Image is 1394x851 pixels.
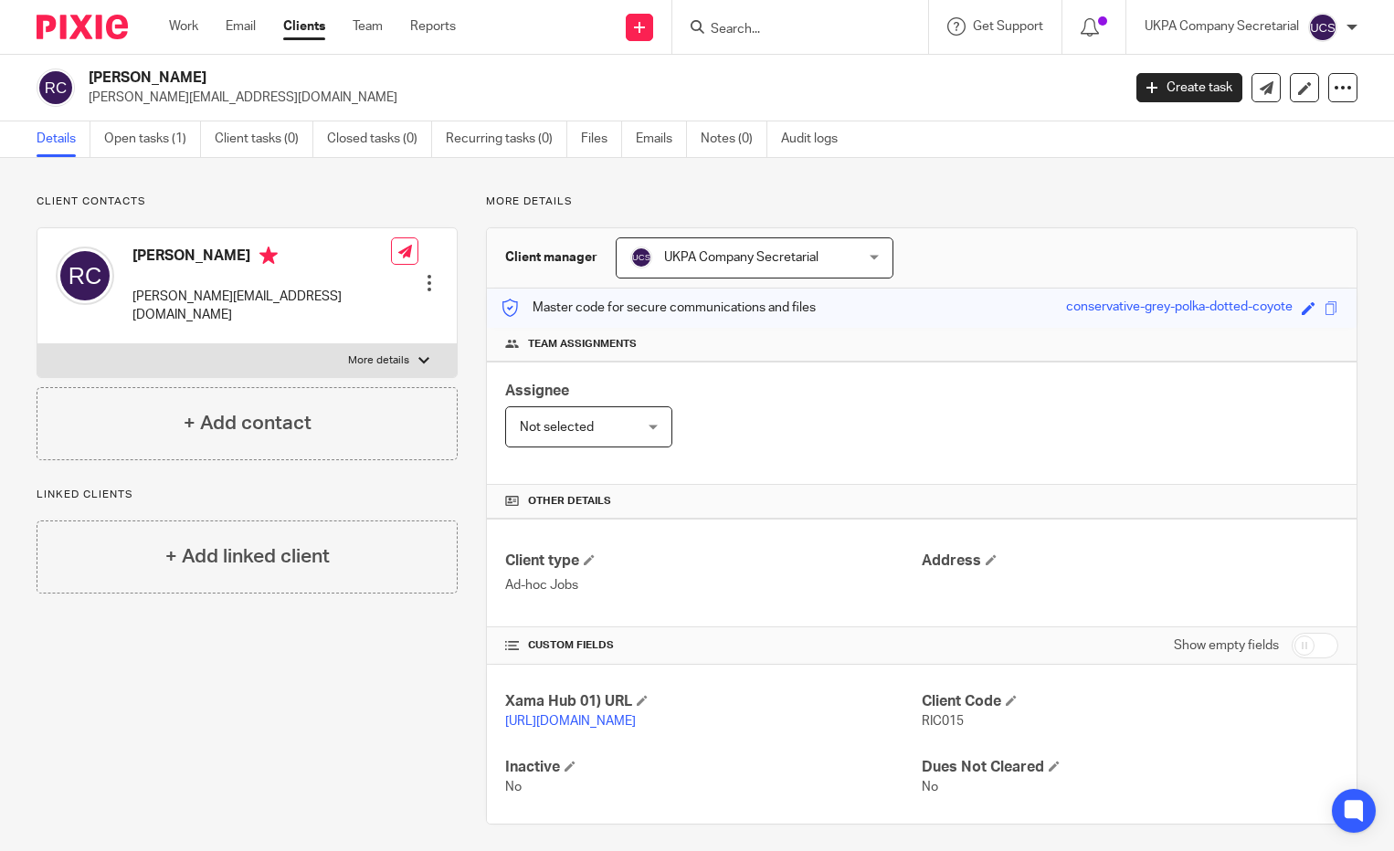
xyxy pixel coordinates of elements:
label: Show empty fields [1174,636,1279,655]
img: svg%3E [56,247,114,305]
p: Ad-hoc Jobs [505,576,922,594]
a: Files [581,121,622,157]
a: Clients [283,17,325,36]
img: Pixie [37,15,128,39]
a: Email [226,17,256,36]
h4: Address [922,552,1338,571]
span: Assignee [505,383,569,398]
a: Details [37,121,90,157]
h2: [PERSON_NAME] [89,68,905,88]
img: svg%3E [630,247,652,268]
h4: Inactive [505,758,922,777]
h4: [PERSON_NAME] [132,247,391,269]
a: Notes (0) [701,121,767,157]
a: Client tasks (0) [215,121,313,157]
p: [PERSON_NAME][EMAIL_ADDRESS][DOMAIN_NAME] [89,89,1109,107]
span: RIC015 [922,715,964,728]
span: Not selected [520,421,594,434]
a: Work [169,17,198,36]
p: UKPA Company Secretarial [1145,17,1299,36]
span: Other details [528,494,611,509]
span: UKPA Company Secretarial [664,251,818,264]
h4: Dues Not Cleared [922,758,1338,777]
p: [PERSON_NAME][EMAIL_ADDRESS][DOMAIN_NAME] [132,288,391,325]
p: Master code for secure communications and files [501,299,816,317]
div: conservative-grey-polka-dotted-coyote [1066,298,1293,319]
a: [URL][DOMAIN_NAME] [505,715,636,728]
p: More details [348,353,409,368]
i: Primary [259,247,278,265]
h3: Client manager [505,248,597,267]
a: Team [353,17,383,36]
a: Open tasks (1) [104,121,201,157]
h4: Client type [505,552,922,571]
span: No [922,781,938,793]
p: Linked clients [37,488,458,502]
h4: + Add linked client [165,542,330,571]
h4: CUSTOM FIELDS [505,638,922,653]
span: No [505,781,522,793]
a: Audit logs [781,121,851,157]
h4: Xama Hub 01) URL [505,692,922,711]
span: Team assignments [528,337,637,352]
span: Get Support [973,20,1043,33]
img: svg%3E [37,68,75,107]
a: Create task [1136,73,1242,102]
a: Emails [636,121,687,157]
img: svg%3E [1308,13,1337,42]
input: Search [709,22,873,38]
h4: + Add contact [184,409,312,437]
p: Client contacts [37,194,458,209]
a: Closed tasks (0) [327,121,432,157]
a: Recurring tasks (0) [446,121,567,157]
a: Reports [410,17,456,36]
p: More details [486,194,1357,209]
h4: Client Code [922,692,1338,711]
